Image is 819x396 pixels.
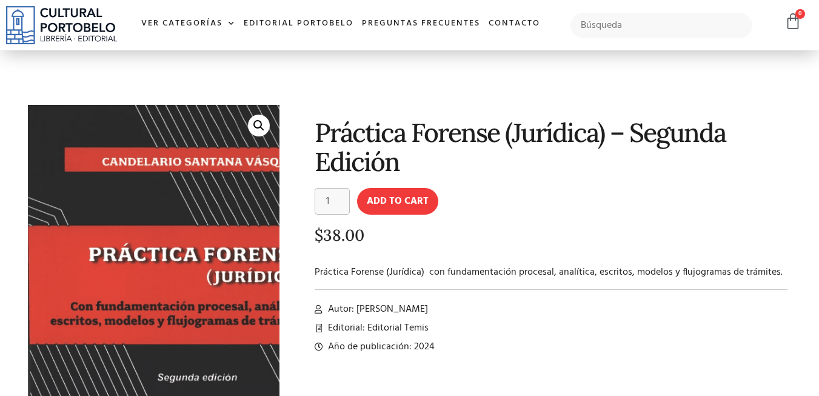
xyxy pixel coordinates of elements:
span: Autor: [PERSON_NAME] [325,302,428,317]
a: Ver Categorías [137,11,239,37]
span: 0 [795,9,805,19]
bdi: 38.00 [315,225,364,245]
a: Preguntas frecuentes [358,11,484,37]
h1: Práctica Forense (Jurídica) – Segunda Edición [315,118,788,176]
a: 0 [784,13,801,30]
input: Product quantity [315,188,350,215]
span: Año de publicación: 2024 [325,340,435,354]
a: Contacto [484,11,544,37]
p: Práctica Forense (Jurídica) con fundamentación procesal, analítica, escritos, modelos y flujogram... [315,265,788,280]
a: 🔍 [248,115,270,136]
a: Editorial Portobelo [239,11,358,37]
input: Búsqueda [570,13,753,38]
span: Editorial: Editorial Temis [325,321,429,335]
button: Add to cart [357,188,438,215]
span: $ [315,225,323,245]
